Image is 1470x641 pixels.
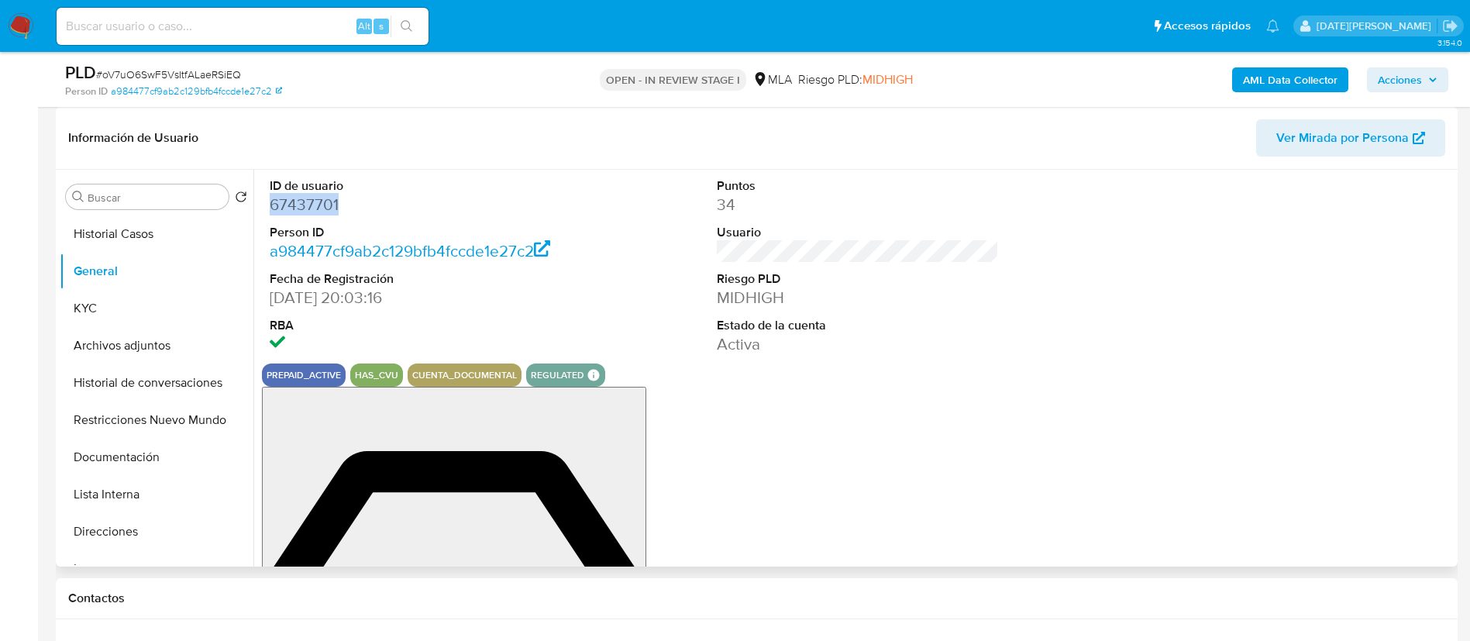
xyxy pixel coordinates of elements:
[717,287,1000,308] dd: MIDHIGH
[60,550,253,588] button: Items
[717,333,1000,355] dd: Activa
[60,513,253,550] button: Direcciones
[1317,19,1437,33] p: lucia.neglia@mercadolibre.com
[1442,18,1458,34] a: Salir
[65,60,96,84] b: PLD
[60,253,253,290] button: General
[358,19,370,33] span: Alt
[60,439,253,476] button: Documentación
[270,194,553,215] dd: 67437701
[267,372,341,378] button: prepaid_active
[57,16,429,36] input: Buscar usuario o caso...
[60,290,253,327] button: KYC
[60,401,253,439] button: Restricciones Nuevo Mundo
[717,194,1000,215] dd: 34
[862,71,913,88] span: MIDHIGH
[60,327,253,364] button: Archivos adjuntos
[235,191,247,208] button: Volver al orden por defecto
[1437,36,1462,49] span: 3.154.0
[270,177,553,195] dt: ID de usuario
[60,364,253,401] button: Historial de conversaciones
[1276,119,1409,157] span: Ver Mirada por Persona
[412,372,517,378] button: cuenta_documental
[717,271,1000,288] dt: Riesgo PLD
[717,224,1000,241] dt: Usuario
[111,84,282,98] a: a984477cf9ab2c129bfb4fccde1e27c2
[68,130,198,146] h1: Información de Usuario
[60,215,253,253] button: Historial Casos
[270,240,550,262] a: a984477cf9ab2c129bfb4fccde1e27c2
[531,372,584,378] button: regulated
[391,16,422,37] button: search-icon
[68,591,1445,606] h1: Contactos
[798,71,913,88] span: Riesgo PLD:
[270,317,553,334] dt: RBA
[379,19,384,33] span: s
[1367,67,1448,92] button: Acciones
[96,67,241,82] span: # oV7uO6SwF5VsItfALaeRSiEQ
[1232,67,1348,92] button: AML Data Collector
[72,191,84,203] button: Buscar
[717,317,1000,334] dt: Estado de la cuenta
[270,287,553,308] dd: [DATE] 20:03:16
[88,191,222,205] input: Buscar
[65,84,108,98] b: Person ID
[717,177,1000,195] dt: Puntos
[60,476,253,513] button: Lista Interna
[1266,19,1279,33] a: Notificaciones
[355,372,398,378] button: has_cvu
[1243,67,1337,92] b: AML Data Collector
[600,69,746,91] p: OPEN - IN REVIEW STAGE I
[1378,67,1422,92] span: Acciones
[1256,119,1445,157] button: Ver Mirada por Persona
[752,71,792,88] div: MLA
[270,224,553,241] dt: Person ID
[1164,18,1251,34] span: Accesos rápidos
[270,271,553,288] dt: Fecha de Registración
